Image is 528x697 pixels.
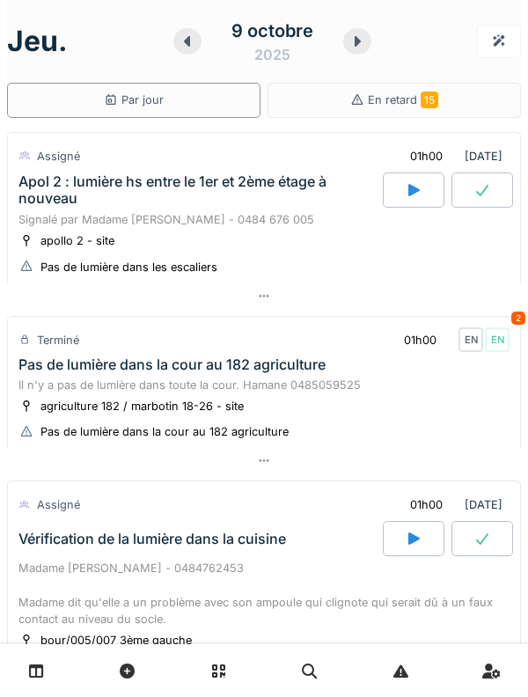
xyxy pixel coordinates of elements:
[368,93,438,106] span: En retard
[37,496,80,513] div: Assigné
[18,560,510,627] div: Madame [PERSON_NAME] - 0484762453 Madame dit qu'elle a un problème avec son ampoule qui clignote ...
[511,312,525,325] div: 2
[410,148,443,165] div: 01h00
[410,496,443,513] div: 01h00
[40,259,217,275] div: Pas de lumière dans les escaliers
[18,211,510,228] div: Signalé par Madame [PERSON_NAME] - 0484 676 005
[7,25,68,58] h1: jeu.
[395,488,510,521] div: [DATE]
[485,327,510,352] div: EN
[458,327,483,352] div: EN
[231,18,313,44] div: 9 octobre
[40,232,114,249] div: apollo 2 - site
[18,173,379,207] div: Apol 2 : lumière hs entre le 1er et 2ème étage à nouveau
[18,531,286,547] div: Vérification de la lumière dans la cuisine
[254,44,290,65] div: 2025
[18,356,326,373] div: Pas de lumière dans la cour au 182 agriculture
[40,398,244,415] div: agriculture 182 / marbotin 18-26 - site
[37,332,79,348] div: Terminé
[395,140,510,172] div: [DATE]
[404,332,436,348] div: 01h00
[37,148,80,165] div: Assigné
[421,92,438,108] span: 15
[40,423,289,440] div: Pas de lumière dans la cour au 182 agriculture
[18,377,510,393] div: Il n'y a pas de lumière dans toute la cour. Hamane 0485059525
[40,632,192,649] div: bour/005/007 3ème gauche
[104,92,164,108] div: Par jour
